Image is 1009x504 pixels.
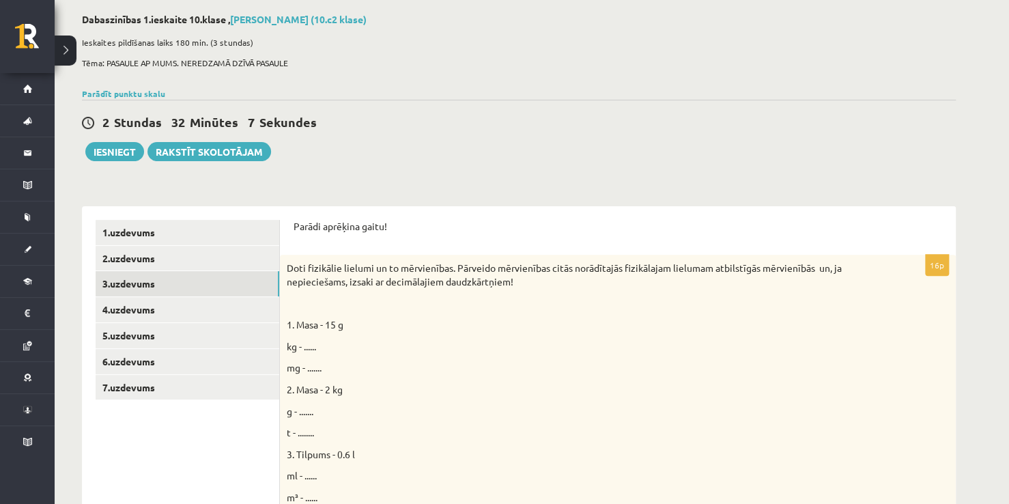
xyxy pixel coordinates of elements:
a: Rakstīt skolotājam [147,142,271,161]
span: m³ - ...... [287,491,317,503]
a: 1.uzdevums [96,220,279,245]
a: Rīgas 1. Tālmācības vidusskola [15,24,55,58]
h2: Dabaszinības 1.ieskaite 10.klase , [82,14,956,25]
a: [PERSON_NAME] (10.c2 klase) [230,13,367,25]
a: Parādīt punktu skalu [82,88,165,99]
span: kg - ...... [287,340,316,352]
body: Визуальный текстовый редактор, wiswyg-editor-user-answer-47024849965080 [14,14,647,74]
a: 6.uzdevums [96,349,279,374]
span: Sekundes [259,114,317,130]
span: 7 [248,114,255,130]
a: 2.uzdevums [96,246,279,271]
p: 16p [925,254,949,276]
span: 3. Tilpums - 0.6 l [287,448,355,460]
span: Doti fizikālie lielumi un to mērvienības. Pārveido mērvienības citās norādītajās fizikālajam liel... [287,262,842,288]
a: 7.uzdevums [96,375,279,400]
span: Stundas [114,114,162,130]
a: 5.uzdevums [96,323,279,348]
span: g - ....... [287,405,313,417]
button: Iesniegt [85,142,144,161]
span: 1. Masa - 15 g [287,318,343,331]
p: Parādi aprēķina gaitu! [294,220,942,234]
a: 4.uzdevums [96,297,279,322]
span: 2 [102,114,109,130]
span: 2. Masa - 2 kg [287,383,343,395]
span: mg - ....... [287,361,322,374]
span: t - ........ [287,426,314,438]
span: Minūtes [190,114,238,130]
a: 3.uzdevums [96,271,279,296]
p: Ieskaites pildīšanas laiks 180 min. (3 stundas) [82,36,949,48]
span: 32 [171,114,185,130]
span: ml - ...... [287,469,317,481]
p: Tēma: PASAULE AP MUMS. NEREDZAMĀ DZĪVĀ PASAULE [82,57,949,69]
